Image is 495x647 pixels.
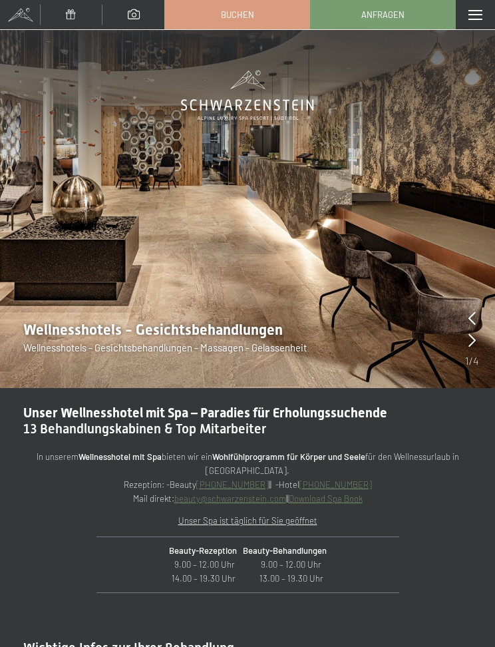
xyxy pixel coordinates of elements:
a: Buchen [165,1,309,29]
a: beauty@schwarzenstein.com [174,493,286,504]
strong: Beauty-Rezeption Beauty-Behandlungen [169,545,327,556]
a: [PHONE_NUMBER] [196,479,269,490]
a: Anfragen [311,1,455,29]
p: In unserem bieten wir ein für den Wellnessurlaub in [GEOGRAPHIC_DATA]. Rezeption: -Beauty || -Hot... [23,450,472,505]
p: 9.00 – 12.00 Uhr 9.00 – 12.00 Uhr 14.00 – 19.30 Uhr 13.00 – 19.30 Uhr [106,544,389,585]
span: / [469,353,473,368]
strong: Wohlfühlprogramm für Körper und Seele [212,451,365,462]
span: Wellnesshotels - Gesichtsbehandlungen - Massagen - Gelassenheit [23,341,307,353]
span: 13 Behandlungskabinen & Top Mitarbeiter [23,421,266,437]
u: Unser Spa ist täglich für Sie geöffnet [178,515,317,526]
a: Download Spa Book [289,493,363,504]
span: Unser Wellnesshotel mit Spa – Paradies für Erholungssuchende [23,405,387,421]
span: 1 [465,353,469,368]
a: [PHONE_NUMBER] [299,479,372,490]
span: Anfragen [361,9,405,21]
strong: Wellnesshotel mit Spa [79,451,162,462]
span: Wellnesshotels - Gesichtsbehandlungen [23,322,283,338]
span: 4 [473,353,478,368]
span: Buchen [221,9,254,21]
